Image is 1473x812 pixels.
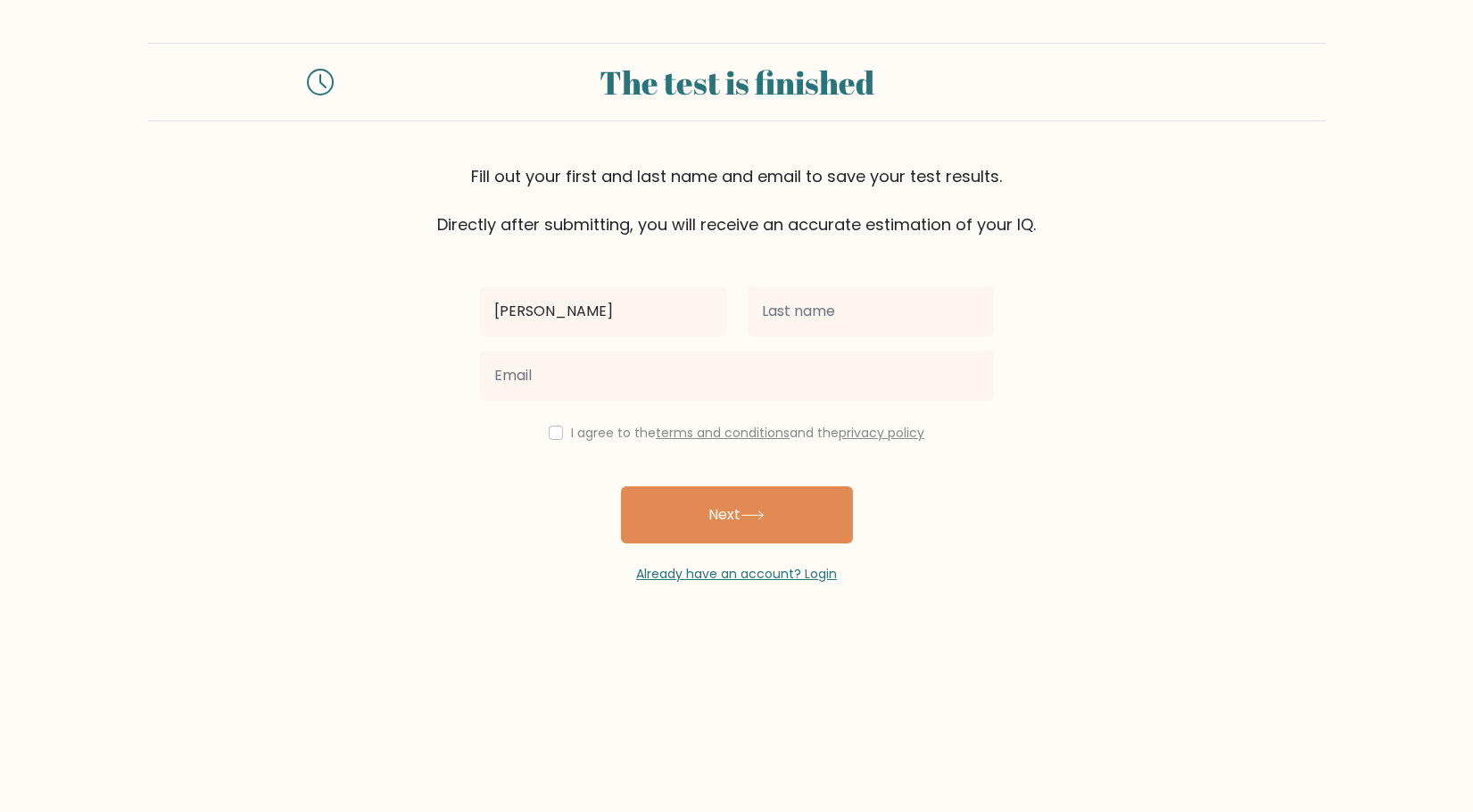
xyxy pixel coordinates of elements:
label: I agree to the and the [571,424,924,442]
div: The test is finished [355,58,1119,106]
input: First name [480,286,726,336]
button: Next [621,486,853,543]
input: Email [480,351,994,401]
input: Last name [748,286,994,336]
a: terms and conditions [656,424,790,442]
a: Already have an account? Login [636,565,837,583]
div: Fill out your first and last name and email to save your test results. Directly after submitting,... [148,164,1326,236]
a: privacy policy [839,424,924,442]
